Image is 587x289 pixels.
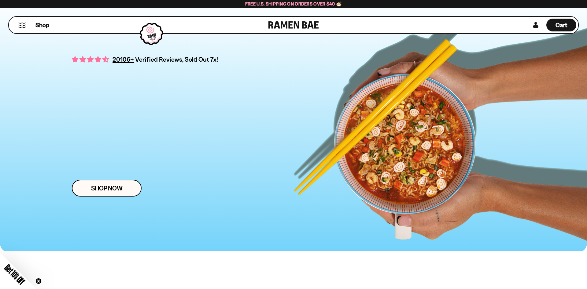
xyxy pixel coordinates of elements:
[245,1,342,7] span: Free U.S. Shipping on Orders over $40 🍜
[546,17,576,33] a: Cart
[35,19,49,31] a: Shop
[556,21,567,29] span: Cart
[35,278,42,284] button: Close teaser
[18,23,26,28] button: Mobile Menu Trigger
[135,56,218,63] span: Verified Reviews, Sold Out 7x!
[113,55,134,64] span: 20106+
[72,180,142,197] a: Shop Now
[35,21,49,29] span: Shop
[3,262,27,286] span: Get 10% Off
[91,185,123,191] span: Shop Now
